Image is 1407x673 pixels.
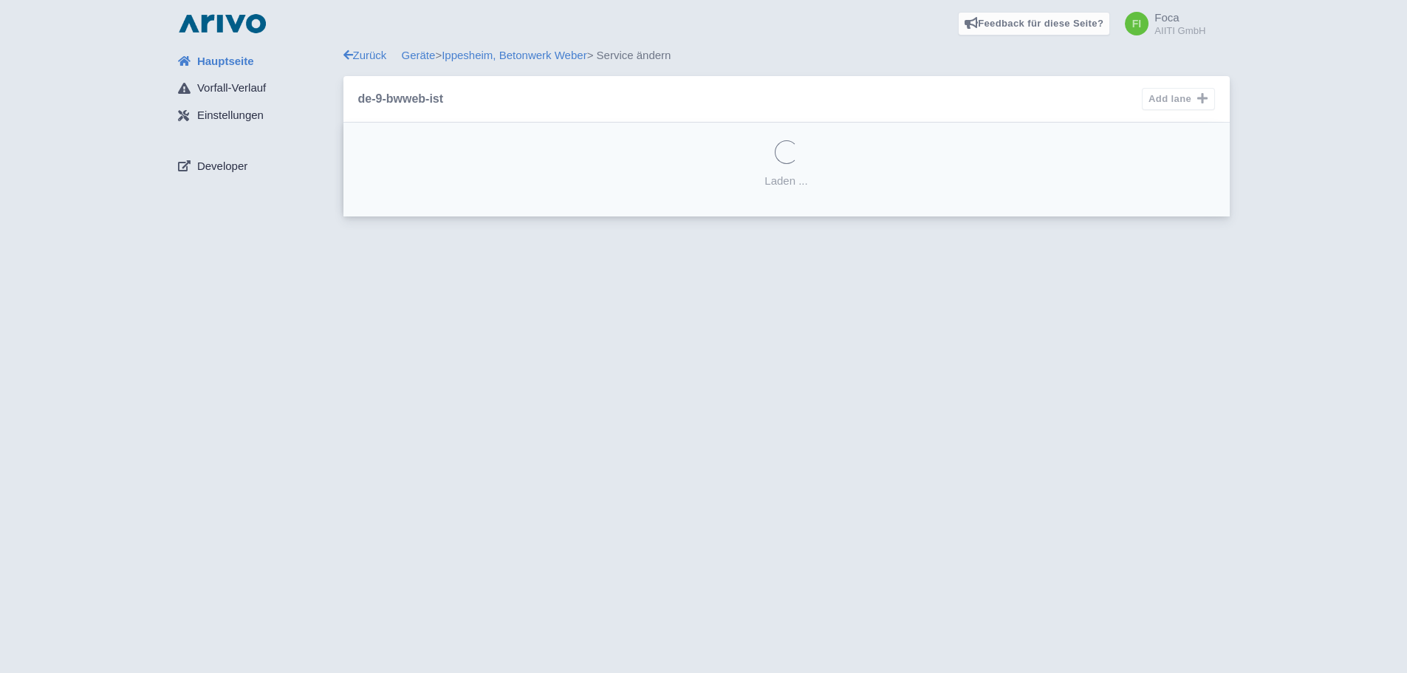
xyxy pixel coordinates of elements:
[197,107,264,124] span: Einstellungen
[166,152,343,180] a: Developer
[175,12,270,35] img: logo
[442,49,587,61] a: Ippesheim, Betonwerk Weber
[1116,12,1205,35] a: Foca AIITI GmbH
[166,47,343,75] a: Hauptseite
[1154,26,1205,35] small: AIITI GmbH
[343,49,387,61] a: Zurück
[958,12,1111,35] a: Feedback für diese Seite?
[402,49,436,61] a: Geräte
[197,158,247,175] span: Developer
[343,47,1230,64] div: > > Service ändern
[1154,11,1179,24] span: Foca
[166,102,343,130] a: Einstellungen
[343,164,1230,199] div: Laden ...
[166,75,343,103] a: Vorfall-Verlauf
[197,80,266,97] span: Vorfall-Verlauf
[358,92,444,106] h5: de-9-bwweb-ist
[197,53,254,70] span: Hauptseite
